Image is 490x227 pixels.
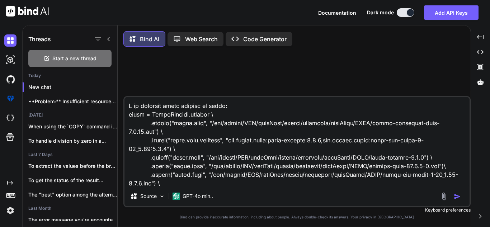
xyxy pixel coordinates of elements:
img: premium [4,93,17,105]
p: Bind can provide inaccurate information, including about people. Always double-check its answers.... [123,214,471,220]
span: Documentation [318,10,356,16]
img: cloudideIcon [4,112,17,124]
h1: Threads [28,35,51,43]
span: Start a new thread [52,55,96,62]
p: Web Search [185,35,218,43]
img: attachment [440,192,448,200]
img: icon [454,193,461,200]
p: To handle division by zero in a... [28,137,117,145]
img: settings [4,204,17,217]
textarea: L ip dolorsit ametc adipisc el seddo: eiusm = TempoRincidi.utlabor \ .etdolo("magna.aliq", "/eni/... [124,97,470,186]
img: Bind AI [6,6,49,16]
h2: Last Month [23,205,117,211]
p: The "best" option among the alternatives to... [28,191,117,198]
img: githubDark [4,73,17,85]
p: To extract the values before the brackets... [28,162,117,170]
img: Pick Models [159,193,165,199]
p: New chat [28,84,117,91]
button: Add API Keys [424,5,479,20]
img: GPT-4o mini [173,193,180,200]
p: To get the status of the result... [28,177,117,184]
p: GPT-4o min.. [183,193,213,200]
img: darkAi-studio [4,54,17,66]
h2: [DATE] [23,112,117,118]
p: Source [140,193,157,200]
p: Keyboard preferences [123,207,471,213]
h2: Last 7 Days [23,152,117,157]
p: Bind AI [140,35,159,43]
p: Code Generator [243,35,287,43]
p: The error message you're encountering indicates that... [28,216,117,223]
h2: Today [23,73,117,79]
button: Documentation [318,9,356,16]
img: darkChat [4,34,17,47]
p: **Problem:** Insufficient resources for ... [28,98,117,105]
span: Dark mode [367,9,394,16]
p: When using the `COPY` command in a... [28,123,117,130]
